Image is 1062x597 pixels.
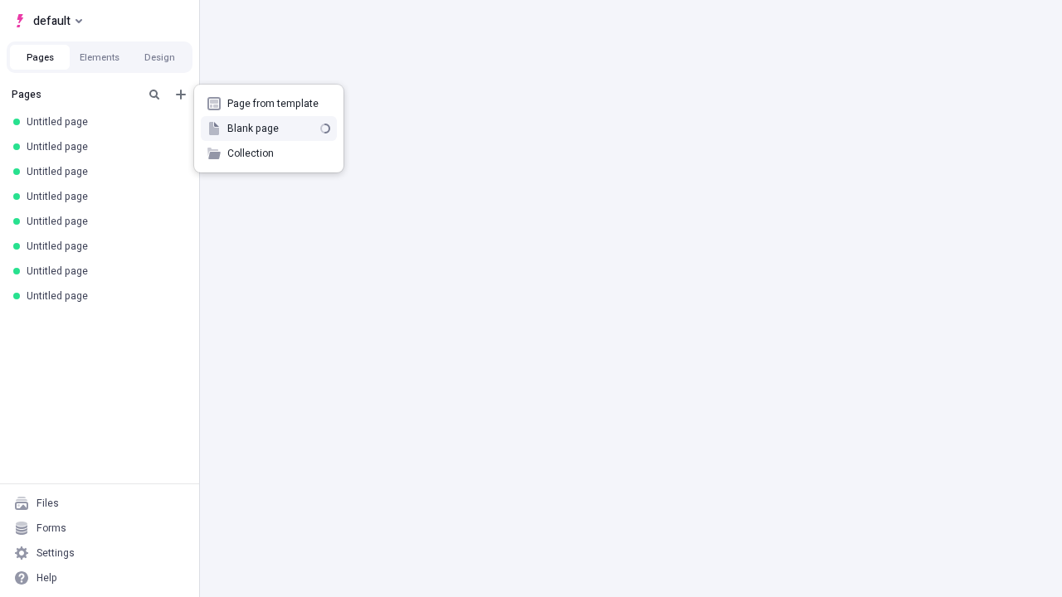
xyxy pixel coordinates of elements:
[37,522,66,535] div: Forms
[27,140,179,153] div: Untitled page
[27,190,179,203] div: Untitled page
[227,122,314,135] span: Blank page
[70,45,129,70] button: Elements
[27,115,179,129] div: Untitled page
[27,240,179,253] div: Untitled page
[37,571,57,585] div: Help
[7,8,89,33] button: Select site
[27,165,179,178] div: Untitled page
[10,45,70,70] button: Pages
[37,497,59,510] div: Files
[33,11,71,31] span: default
[171,85,191,104] button: Add new
[27,215,179,228] div: Untitled page
[37,546,75,560] div: Settings
[227,97,330,110] span: Page from template
[12,88,138,101] div: Pages
[27,265,179,278] div: Untitled page
[227,147,330,160] span: Collection
[129,45,189,70] button: Design
[27,289,179,303] div: Untitled page
[194,85,343,172] div: Add new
